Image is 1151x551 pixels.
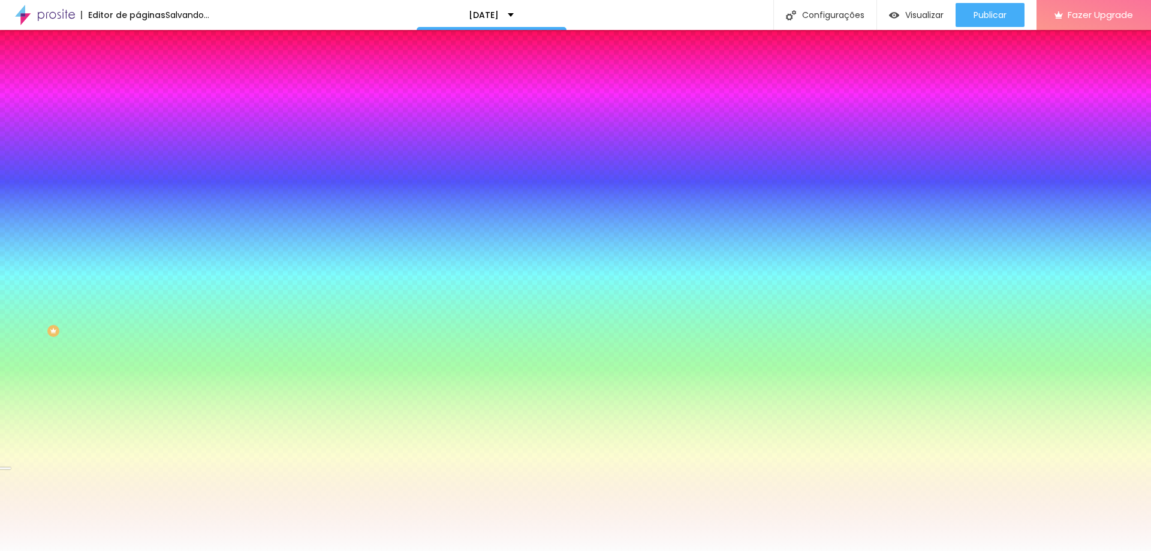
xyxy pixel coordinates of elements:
span: Fazer Upgrade [1068,10,1133,20]
span: Visualizar [905,10,944,20]
img: view-1.svg [889,10,899,20]
p: [DATE] [469,11,499,19]
button: Publicar [956,3,1025,27]
div: Salvando... [165,11,209,19]
span: Publicar [974,10,1007,20]
div: Editor de páginas [81,11,165,19]
img: Icone [786,10,796,20]
button: Visualizar [877,3,956,27]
